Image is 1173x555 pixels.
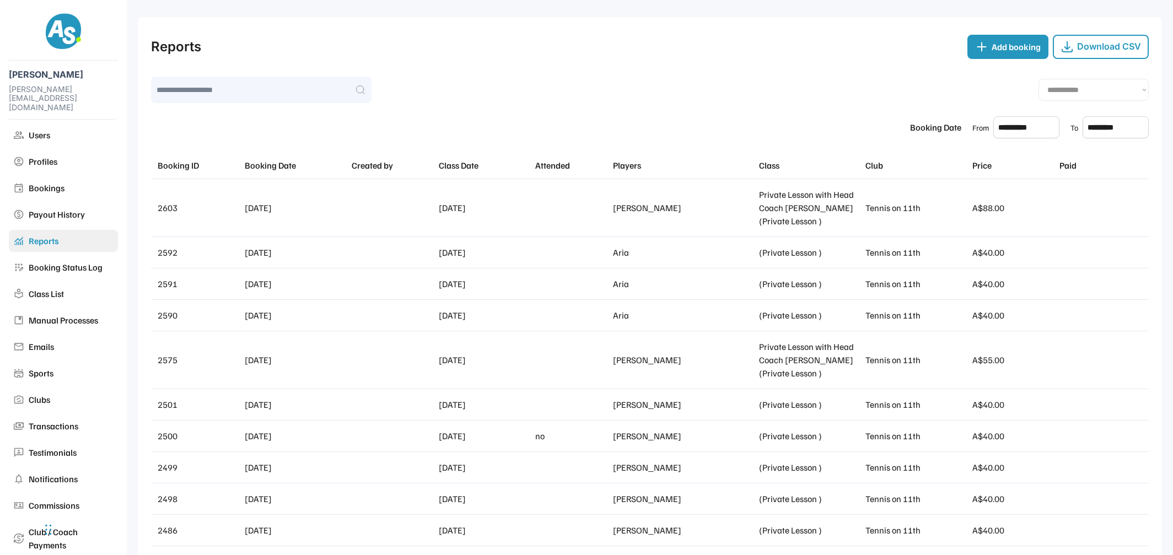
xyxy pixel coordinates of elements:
[245,277,347,290] div: [DATE]
[29,287,114,300] div: Class List
[29,525,114,552] div: Club / Coach Payments
[910,121,961,134] div: Booking Date
[29,367,114,380] div: Sports
[439,398,531,411] div: [DATE]
[759,340,862,380] div: Private Lesson with Head Coach [PERSON_NAME] (Private Lesson )
[158,246,240,259] div: 2592
[158,159,240,172] div: Booking ID
[972,246,1055,259] div: A$40.00
[865,246,968,259] div: Tennis on 11th
[29,340,114,353] div: Emails
[865,353,968,367] div: Tennis on 11th
[13,156,24,167] img: account_circle_24dp_909090_FILL0_wght400_GRAD0_opsz24.svg
[13,235,24,246] img: monitoring_24dp_2596BE_FILL0_wght400_GRAD0_opsz24.svg
[439,429,531,443] div: [DATE]
[613,429,755,443] div: [PERSON_NAME]
[245,429,347,443] div: [DATE]
[13,209,24,220] img: paid_24dp_909090_FILL0_wght400_GRAD0_opsz24.svg
[1070,122,1078,133] div: To
[13,288,24,299] img: local_library_24dp_909090_FILL0_wght400_GRAD0_opsz24.svg
[245,159,347,172] div: Booking Date
[151,37,201,57] div: Reports
[1059,159,1142,172] div: Paid
[13,182,24,193] img: event_24dp_909090_FILL0_wght400_GRAD0_opsz24.svg
[613,246,755,259] div: Aria
[13,500,24,511] img: universal_currency_24dp_909090_FILL0_wght400_GRAD0_opsz24.svg
[865,201,968,214] div: Tennis on 11th
[158,429,240,443] div: 2500
[9,69,118,80] div: [PERSON_NAME]
[13,394,24,405] img: party_mode_24dp_909090_FILL0_wght400_GRAD0_opsz24.svg
[29,446,114,459] div: Testimonials
[29,234,114,247] div: Reports
[1077,41,1141,52] div: Download CSV
[245,246,347,259] div: [DATE]
[865,309,968,322] div: Tennis on 11th
[439,309,531,322] div: [DATE]
[972,398,1055,411] div: A$40.00
[29,181,114,195] div: Bookings
[13,341,24,352] img: mail_24dp_909090_FILL0_wght400_GRAD0_opsz24.svg
[613,201,755,214] div: [PERSON_NAME]
[613,461,755,474] div: [PERSON_NAME]
[865,429,968,443] div: Tennis on 11th
[439,159,531,172] div: Class Date
[972,201,1055,214] div: A$88.00
[158,492,240,505] div: 2498
[245,461,347,474] div: [DATE]
[13,262,24,273] img: app_registration_24dp_909090_FILL0_wght400_GRAD0_opsz24.svg
[759,246,862,259] div: (Private Lesson )
[865,461,968,474] div: Tennis on 11th
[158,398,240,411] div: 2501
[992,40,1041,53] div: Add booking
[439,201,531,214] div: [DATE]
[13,447,24,458] img: 3p_24dp_909090_FILL0_wght400_GRAD0_opsz24.svg
[865,492,968,505] div: Tennis on 11th
[759,309,862,322] div: (Private Lesson )
[439,492,531,505] div: [DATE]
[13,315,24,326] img: developer_guide_24dp_909090_FILL0_wght400_GRAD0_opsz24.svg
[29,128,114,142] div: Users
[972,122,989,133] div: From
[439,277,531,290] div: [DATE]
[13,473,24,484] img: notifications_24dp_909090_FILL0_wght400_GRAD0_opsz24.svg
[245,524,347,537] div: [DATE]
[613,159,755,172] div: Players
[29,393,114,406] div: Clubs
[439,524,531,537] div: [DATE]
[865,398,968,411] div: Tennis on 11th
[972,524,1055,537] div: A$40.00
[613,524,755,537] div: [PERSON_NAME]
[613,398,755,411] div: [PERSON_NAME]
[865,277,968,290] div: Tennis on 11th
[972,353,1055,367] div: A$55.00
[535,429,608,443] div: no
[972,461,1055,474] div: A$40.00
[613,277,755,290] div: Aria
[613,492,755,505] div: [PERSON_NAME]
[972,492,1055,505] div: A$40.00
[759,277,862,290] div: (Private Lesson )
[158,309,240,322] div: 2590
[972,309,1055,322] div: A$40.00
[158,353,240,367] div: 2575
[972,159,1055,172] div: Price
[759,461,862,474] div: (Private Lesson )
[865,159,968,172] div: Club
[439,461,531,474] div: [DATE]
[29,472,114,486] div: Notifications
[613,353,755,367] div: [PERSON_NAME]
[29,419,114,433] div: Transactions
[245,398,347,411] div: [DATE]
[245,201,347,214] div: [DATE]
[158,461,240,474] div: 2499
[158,277,240,290] div: 2591
[13,368,24,379] img: stadium_24dp_909090_FILL0_wght400_GRAD0_opsz24.svg
[439,353,531,367] div: [DATE]
[29,499,114,512] div: Commissions
[759,398,862,411] div: (Private Lesson )
[759,188,862,228] div: Private Lesson with Head Coach [PERSON_NAME] (Private Lesson )
[972,429,1055,443] div: A$40.00
[245,492,347,505] div: [DATE]
[759,429,862,443] div: (Private Lesson )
